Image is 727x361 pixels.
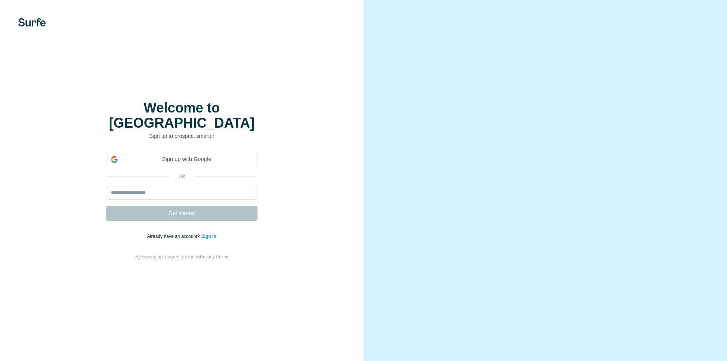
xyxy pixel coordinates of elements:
img: Surfe's logo [18,18,46,27]
p: Sign up to prospect smarter [106,132,257,140]
h1: Welcome to [GEOGRAPHIC_DATA] [106,100,257,131]
span: By signing up, I agree to & [136,254,228,259]
span: Already have an account? [147,234,201,239]
p: or [170,173,194,180]
span: Sign up with Google [121,155,253,163]
div: Sign up with Google [106,152,257,167]
a: Sign in [201,234,216,239]
a: Privacy Policy [200,254,228,259]
a: Terms [184,254,197,259]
